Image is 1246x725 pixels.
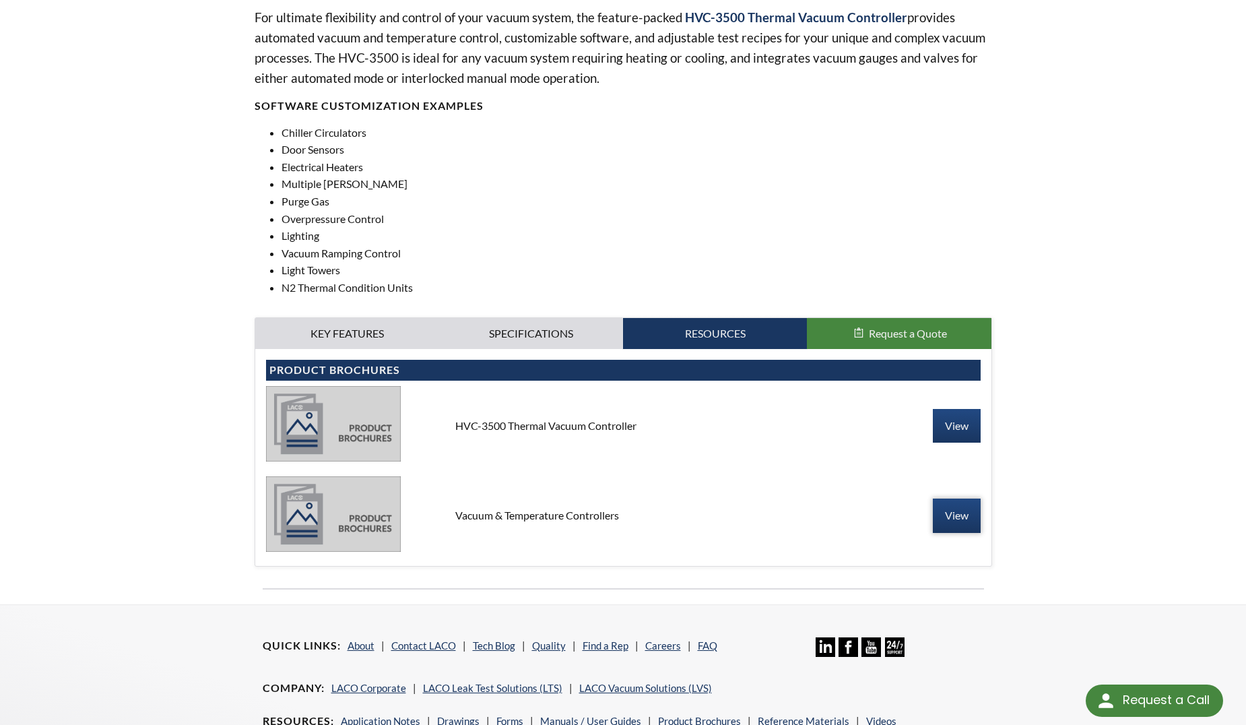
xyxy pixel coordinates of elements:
h4: Company [263,681,325,695]
div: Vacuum & Temperature Controllers [445,508,802,523]
a: LACO Vacuum Solutions (LVS) [579,682,712,694]
p: For ultimate flexibility and control of your vacuum system, the feature-packed provides automated... [255,7,992,88]
a: About [348,639,374,652]
a: Specifications [439,318,623,349]
div: Request a Call [1123,685,1210,716]
a: Tech Blog [473,639,515,652]
a: Contact LACO [391,639,456,652]
h4: SOFTWARE CUSTOMIZATION EXAMPLES [255,99,992,113]
li: Multiple [PERSON_NAME] [282,175,992,193]
a: 24/7 Support [885,647,905,659]
img: round button [1095,690,1117,712]
img: 24/7 Support Icon [885,637,905,657]
li: Light Towers [282,261,992,279]
li: Overpressure Control [282,210,992,228]
li: Purge Gas [282,193,992,210]
img: product_brochures-81b49242bb8394b31c113ade466a77c846893fb1009a796a1a03a1a1c57cbc37.jpg [266,476,401,552]
a: Find a Rep [583,639,628,652]
h4: Product Brochures [269,363,977,377]
h4: Quick Links [263,639,341,653]
a: FAQ [698,639,717,652]
a: View [933,499,981,532]
button: Request a Quote [807,318,991,349]
li: Electrical Heaters [282,158,992,176]
li: Door Sensors [282,141,992,158]
a: Careers [645,639,681,652]
a: View [933,409,981,443]
div: Request a Call [1086,685,1223,717]
li: Lighting [282,227,992,245]
a: LACO Corporate [331,682,406,694]
a: Key Features [255,318,439,349]
a: LACO Leak Test Solutions (LTS) [423,682,562,694]
li: Chiller Circulators [282,124,992,141]
span: Request a Quote [869,327,947,340]
li: Vacuum Ramping Control [282,245,992,262]
li: N2 Thermal Condition Units [282,279,992,296]
strong: HVC-3500 Thermal Vacuum Controller [685,9,907,25]
img: product_brochures-81b49242bb8394b31c113ade466a77c846893fb1009a796a1a03a1a1c57cbc37.jpg [266,386,401,462]
a: Resources [623,318,807,349]
a: Quality [532,639,566,652]
div: HVC-3500 Thermal Vacuum Controller [445,418,802,433]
